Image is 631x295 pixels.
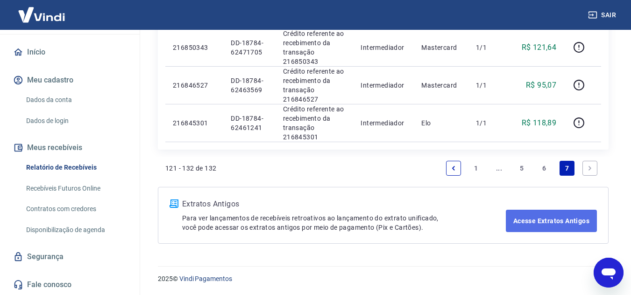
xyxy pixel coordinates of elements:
a: Next page [582,161,597,176]
a: Page 5 [514,161,529,176]
a: Vindi Pagamentos [179,275,232,282]
a: Page 6 [537,161,552,176]
a: Dados de login [22,111,128,130]
p: Crédito referente ao recebimento da transação 216846527 [283,67,346,104]
a: Relatório de Recebíveis [22,158,128,177]
p: Mastercard [421,43,461,52]
p: 2025 © [158,274,609,284]
img: ícone [170,199,178,208]
a: Dados da conta [22,90,128,110]
p: Intermediador [361,81,406,90]
ul: Pagination [442,157,601,179]
p: Crédito referente ao recebimento da transação 216850343 [283,29,346,66]
button: Meus recebíveis [11,137,128,158]
p: Para ver lançamentos de recebíveis retroativos ao lançamento do extrato unificado, você pode aces... [182,213,506,232]
a: Acesse Extratos Antigos [506,210,597,232]
a: Page 1 [469,161,484,176]
p: R$ 95,07 [526,80,556,91]
a: Disponibilização de agenda [22,220,128,240]
p: Crédito referente ao recebimento da transação 216845301 [283,104,346,142]
img: Vindi [11,0,72,29]
a: Contratos com credores [22,199,128,219]
button: Sair [586,7,620,24]
p: Intermediador [361,118,406,128]
p: 216850343 [173,43,216,52]
p: 1/1 [476,118,503,128]
a: Previous page [446,161,461,176]
a: Recebíveis Futuros Online [22,179,128,198]
p: Mastercard [421,81,461,90]
p: Intermediador [361,43,406,52]
a: Segurança [11,247,128,267]
a: Início [11,42,128,62]
a: Page 7 is your current page [560,161,574,176]
iframe: Botão para abrir a janela de mensagens [594,258,624,288]
p: DD-18784-62461241 [231,114,268,132]
button: Meu cadastro [11,70,128,90]
p: 216845301 [173,118,216,128]
a: Jump backward [491,161,506,176]
p: 1/1 [476,43,503,52]
p: R$ 121,64 [522,42,557,53]
p: Elo [421,118,461,128]
p: DD-18784-62463569 [231,76,268,95]
p: R$ 118,89 [522,117,557,129]
p: 121 - 132 de 132 [165,164,216,173]
p: 216846527 [173,81,216,90]
p: Extratos Antigos [182,199,506,210]
p: 1/1 [476,81,503,90]
a: Fale conosco [11,274,128,295]
p: DD-18784-62471705 [231,38,268,57]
